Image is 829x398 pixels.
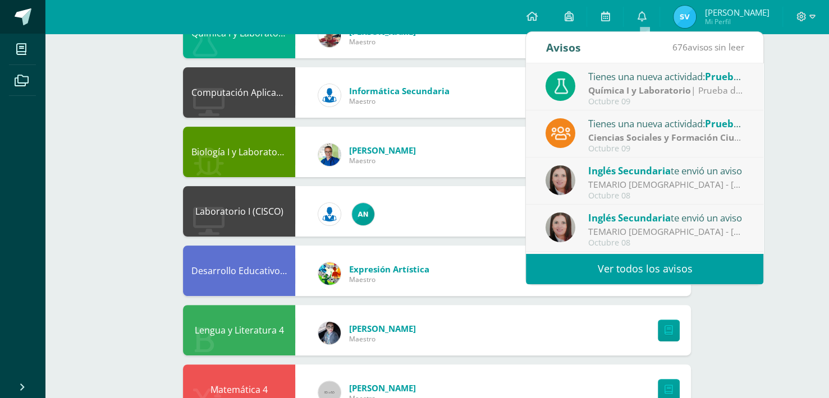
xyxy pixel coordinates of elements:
div: Biología I y Laboratorio [183,127,295,177]
span: [PERSON_NAME] [349,323,416,334]
span: Inglés Secundaria [588,211,671,224]
span: Informática Secundaria [349,85,450,96]
div: te envió un aviso [588,210,744,225]
img: 05ee8f3aa2e004bc19e84eb2325bd6d4.png [352,203,374,225]
span: Prueba de Logro [705,70,781,83]
div: Octubre 08 [588,238,744,248]
span: Inglés Secundaria [588,164,671,177]
span: Mi Perfil [704,17,769,26]
img: cb93aa548b99414539690fcffb7d5efd.png [318,25,341,47]
span: Maestro [349,275,429,284]
span: avisos sin leer [672,41,744,53]
div: Avisos [546,32,580,63]
span: [PERSON_NAME] [704,7,769,18]
img: 6ed6846fa57649245178fca9fc9a58dd.png [318,84,341,107]
a: Ver todos los avisos [526,253,763,284]
div: Octubre 09 [588,97,744,107]
img: 8af0450cf43d44e38c4a1497329761f3.png [546,212,575,242]
img: 8af0450cf43d44e38c4a1497329761f3.png [546,165,575,195]
span: Maestro [349,334,416,344]
div: TEMARIO INGLÉS - KRISSETE RIVAS: Buenas tardes estimados estudiantes, Estoy enviando nuevamente e... [588,225,744,238]
img: 86890b338babeab712359e7e067d5345.png [674,6,696,28]
div: Octubre 08 [588,191,744,201]
img: 692ded2a22070436d299c26f70cfa591.png [318,144,341,166]
img: 159e24a6ecedfdf8f489544946a573f0.png [318,262,341,285]
div: Computación Aplicada (Informática) [183,67,295,118]
span: Maestro [349,156,416,165]
img: 6ed6846fa57649245178fca9fc9a58dd.png [318,203,341,225]
div: Tienes una nueva actividad: [588,116,744,131]
strong: Química I y Laboratorio [588,84,691,96]
div: Desarrollo Educativo y Proyecto de Vida [183,246,295,296]
img: 702136d6d401d1cd4ce1c6f6778c2e49.png [318,322,341,344]
span: Maestro [349,37,416,47]
div: | Prueba de Logro [588,131,744,144]
div: Lengua y Literatura 4 [183,305,295,355]
div: Octubre 09 [588,144,744,154]
span: 676 [672,41,687,53]
div: | Prueba de Logro [588,84,744,97]
span: Maestro [349,96,450,106]
div: te envió un aviso [588,163,744,178]
div: Laboratorio I (CISCO) [183,186,295,237]
span: Expresión Artística [349,263,429,275]
span: [PERSON_NAME] [349,145,416,156]
div: TEMARIO INGLÉS - KRISSETE RIVAS: Buenas tardes estimados estudiantes, Estoy enviando nuevamente e... [588,178,744,191]
span: [PERSON_NAME] [349,382,416,394]
div: Tienes una nueva actividad: [588,69,744,84]
strong: Ciencias Sociales y Formación Ciudadana 4 [588,131,773,144]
